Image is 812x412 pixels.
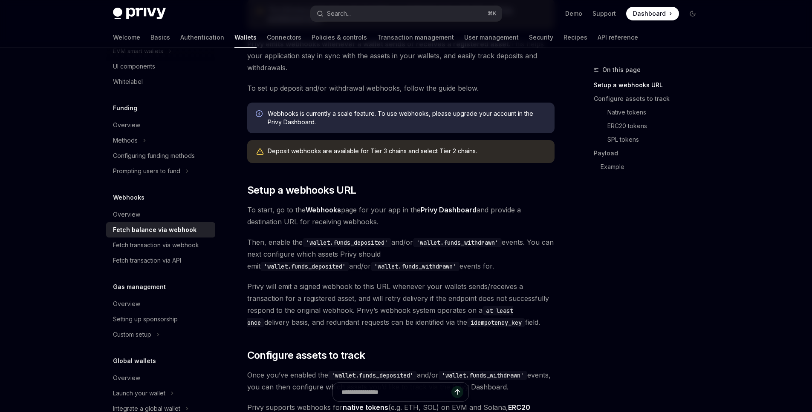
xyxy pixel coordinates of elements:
a: User management [464,27,519,48]
a: Support [592,9,616,18]
code: 'wallet.funds_deposited' [303,238,391,247]
span: ⌘ K [488,10,497,17]
a: Example [601,160,706,174]
strong: Webhooks [306,206,341,214]
div: Fetch balance via webhook [113,225,196,235]
span: Webhooks is currently a scale feature. To use webhooks, please upgrade your account in the Privy ... [268,109,546,126]
div: Whitelabel [113,77,143,87]
a: Configure assets to track [594,92,706,106]
a: Demo [565,9,582,18]
div: Methods [113,135,138,146]
span: Privy will emit a signed webhook to this URL whenever your wallets sends/receives a transaction f... [247,280,555,328]
span: Then, enable the and/or events. You can next configure which assets Privy should emit and/or even... [247,236,555,272]
a: UI components [106,59,215,74]
a: Webhooks [306,206,341,215]
span: On this page [602,65,641,75]
a: Transaction management [377,27,454,48]
a: Welcome [113,27,140,48]
button: Send message [451,386,463,398]
div: UI components [113,61,155,72]
a: Whitelabel [106,74,215,89]
div: Overview [113,120,140,130]
h5: Webhooks [113,192,144,203]
a: Wallets [234,27,257,48]
a: Fetch transaction via webhook [106,237,215,253]
a: Setup a webhooks URL [594,78,706,92]
a: Privy Dashboard [421,206,477,215]
div: Fetch transaction via webhook [113,240,199,250]
span: Setup a webhooks URL [247,183,356,197]
span: To start, go to the page for your app in the and provide a destination URL for receiving webhooks. [247,204,555,228]
button: Toggle dark mode [686,7,699,20]
div: Overview [113,299,140,309]
div: Launch your wallet [113,388,165,398]
code: 'wallet.funds_withdrawn' [371,262,459,271]
img: dark logo [113,8,166,20]
div: Custom setup [113,329,151,340]
a: Authentication [180,27,224,48]
a: Recipes [563,27,587,48]
code: 'wallet.funds_withdrawn' [413,238,502,247]
div: Search... [327,9,351,19]
a: Overview [106,296,215,312]
code: idempotency_key [467,318,525,327]
span: Dashboard [633,9,666,18]
a: Security [529,27,553,48]
svg: Warning [256,148,264,156]
a: Fetch transaction via API [106,253,215,268]
div: Deposit webhooks are available for Tier 3 chains and select Tier 2 chains. [268,147,546,156]
a: Policies & controls [312,27,367,48]
a: SPL tokens [607,133,706,146]
div: Overview [113,209,140,220]
h5: Gas management [113,282,166,292]
a: Fetch balance via webhook [106,222,215,237]
a: Setting up sponsorship [106,312,215,327]
code: 'wallet.funds_deposited' [260,262,349,271]
a: Payload [594,146,706,160]
a: Overview [106,207,215,222]
h5: Global wallets [113,356,156,366]
code: 'wallet.funds_deposited' [328,371,417,380]
span: This helps your application stay in sync with the assets in your wallets, and easily track deposi... [247,38,555,74]
code: 'wallet.funds_withdrawn' [439,371,527,380]
span: Configure assets to track [247,349,365,362]
a: Dashboard [626,7,679,20]
span: Once you’ve enabled the and/or events, you can then configure which assets you’d like to track vi... [247,369,555,393]
a: Configuring funding methods [106,148,215,163]
button: Search...⌘K [311,6,502,21]
div: Overview [113,373,140,383]
a: Basics [150,27,170,48]
div: Configuring funding methods [113,151,195,161]
div: Prompting users to fund [113,166,180,176]
span: To set up deposit and/or withdrawal webhooks, follow the guide below. [247,82,555,94]
div: Fetch transaction via API [113,255,181,266]
h5: Funding [113,103,137,113]
a: Overview [106,117,215,133]
a: Overview [106,370,215,386]
svg: Info [256,110,264,119]
a: Connectors [267,27,301,48]
a: API reference [598,27,638,48]
a: ERC20 tokens [607,119,706,133]
div: Setting up sponsorship [113,314,178,324]
a: Native tokens [607,106,706,119]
